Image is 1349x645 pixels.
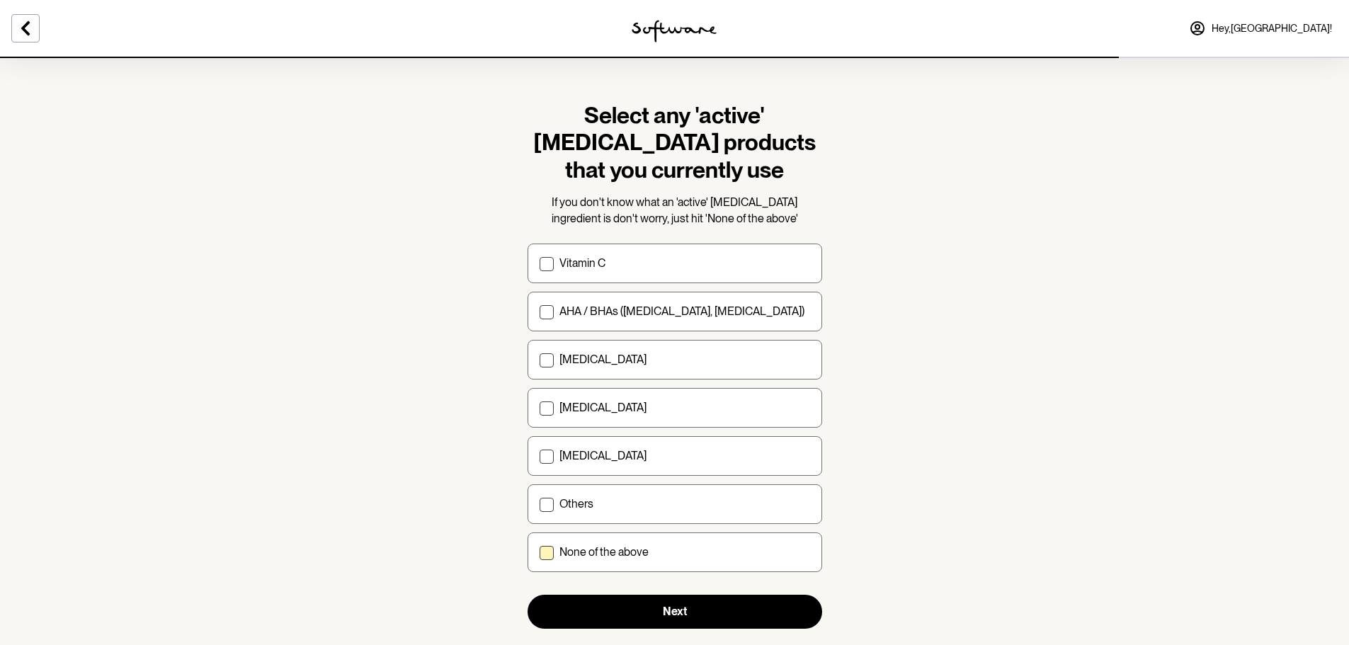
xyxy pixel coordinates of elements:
h1: Select any 'active' [MEDICAL_DATA] products that you currently use [528,102,822,183]
p: [MEDICAL_DATA] [559,353,647,366]
img: software logo [632,20,717,42]
button: Next [528,595,822,629]
span: Hey, [GEOGRAPHIC_DATA] ! [1212,23,1332,35]
p: AHA / BHAs ([MEDICAL_DATA], [MEDICAL_DATA]) [559,304,804,318]
p: [MEDICAL_DATA] [559,449,647,462]
p: None of the above [559,545,649,559]
p: Others [559,497,593,510]
span: Next [663,605,687,618]
p: [MEDICAL_DATA] [559,401,647,414]
p: Vitamin C [559,256,605,270]
span: If you don't know what an 'active' [MEDICAL_DATA] ingredient is don't worry, just hit 'None of th... [552,195,798,224]
a: Hey,[GEOGRAPHIC_DATA]! [1180,11,1341,45]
